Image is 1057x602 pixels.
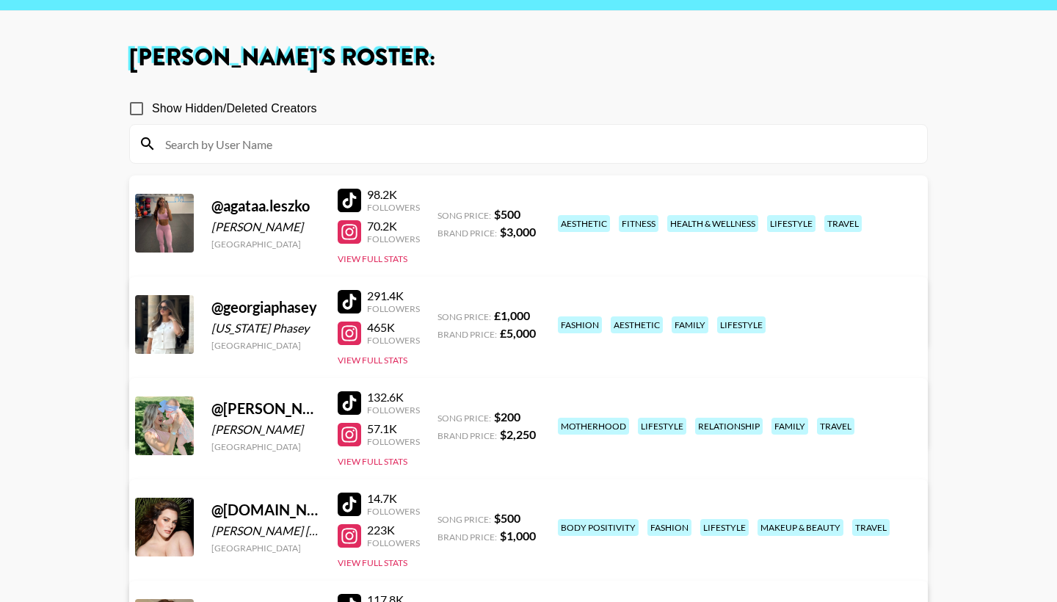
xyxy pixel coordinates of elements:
strong: $ 200 [494,410,520,424]
div: @ georgiaphasey [211,298,320,316]
strong: $ 500 [494,511,520,525]
strong: $ 3,000 [500,225,536,239]
div: [GEOGRAPHIC_DATA] [211,543,320,554]
strong: $ 1,000 [500,529,536,543]
div: Followers [367,233,420,244]
strong: £ 5,000 [500,326,536,340]
div: travel [824,215,862,232]
div: lifestyle [638,418,686,435]
div: @ [DOMAIN_NAME] [211,501,320,519]
div: relationship [695,418,763,435]
div: 70.2K [367,219,420,233]
div: fashion [647,519,691,536]
strong: £ 1,000 [494,308,530,322]
div: health & wellness [667,215,758,232]
span: Song Price: [437,311,491,322]
span: Brand Price: [437,228,497,239]
div: motherhood [558,418,629,435]
div: [PERSON_NAME] [PERSON_NAME] [211,523,320,538]
button: View Full Stats [338,456,407,467]
span: Brand Price: [437,329,497,340]
button: View Full Stats [338,355,407,366]
div: family [672,316,708,333]
div: 57.1K [367,421,420,436]
div: Followers [367,405,420,416]
div: 223K [367,523,420,537]
div: Followers [367,335,420,346]
div: [PERSON_NAME] [211,220,320,234]
div: fashion [558,316,602,333]
div: fitness [619,215,658,232]
div: 291.4K [367,289,420,303]
input: Search by User Name [156,132,918,156]
button: View Full Stats [338,253,407,264]
div: [PERSON_NAME] [211,422,320,437]
div: Followers [367,436,420,447]
div: @ [PERSON_NAME].[PERSON_NAME] [211,399,320,418]
h1: [PERSON_NAME] 's Roster: [129,46,928,70]
div: 98.2K [367,187,420,202]
div: travel [852,519,890,536]
div: travel [817,418,854,435]
span: Song Price: [437,514,491,525]
div: makeup & beauty [758,519,843,536]
div: lifestyle [700,519,749,536]
div: body positivity [558,519,639,536]
span: Brand Price: [437,430,497,441]
div: [GEOGRAPHIC_DATA] [211,340,320,351]
button: View Full Stats [338,557,407,568]
div: 465K [367,320,420,335]
div: 132.6K [367,390,420,405]
span: Brand Price: [437,532,497,543]
div: [US_STATE] Phasey [211,321,320,336]
div: Followers [367,202,420,213]
div: aesthetic [558,215,610,232]
div: Followers [367,506,420,517]
div: family [771,418,808,435]
div: [GEOGRAPHIC_DATA] [211,239,320,250]
div: lifestyle [717,316,766,333]
span: Song Price: [437,210,491,221]
div: @ agataa.leszko [211,197,320,215]
div: Followers [367,537,420,548]
div: Followers [367,303,420,314]
span: Song Price: [437,413,491,424]
div: lifestyle [767,215,816,232]
strong: $ 500 [494,207,520,221]
strong: $ 2,250 [500,427,536,441]
span: Show Hidden/Deleted Creators [152,100,317,117]
div: [GEOGRAPHIC_DATA] [211,441,320,452]
div: 14.7K [367,491,420,506]
div: aesthetic [611,316,663,333]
